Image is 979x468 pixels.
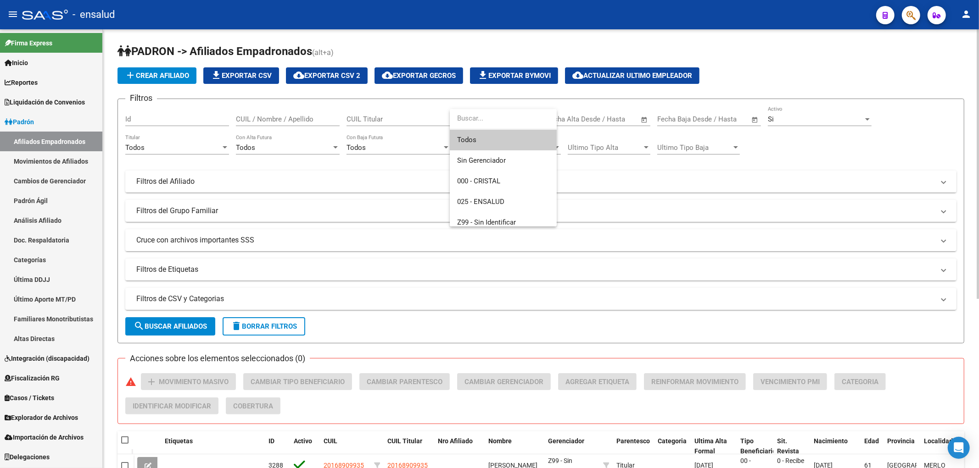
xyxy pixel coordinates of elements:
[450,108,557,129] input: dropdown search
[457,177,500,185] span: 000 - CRISTAL
[457,130,549,150] span: Todos
[948,437,970,459] div: Open Intercom Messenger
[457,198,504,206] span: 025 - ENSALUD
[457,156,506,165] span: Sin Gerenciador
[457,218,516,226] span: Z99 - Sin Identificar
